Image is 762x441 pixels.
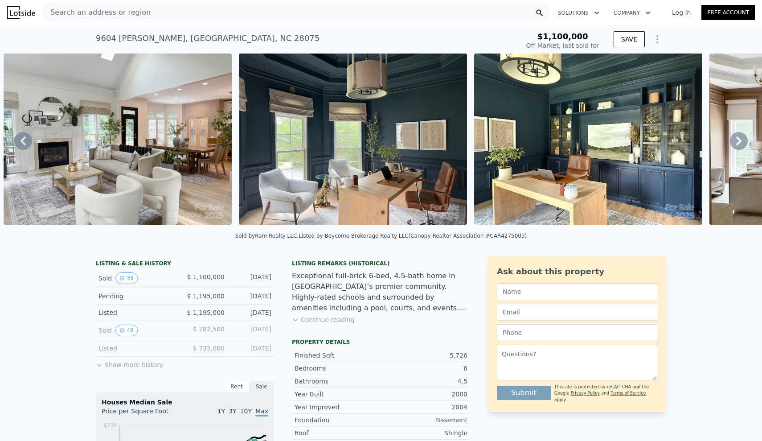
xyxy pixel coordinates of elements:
[295,429,381,437] div: Roof
[232,325,271,336] div: [DATE]
[232,344,271,353] div: [DATE]
[187,273,225,280] span: $ 1,100,000
[554,384,657,403] div: This site is protected by reCAPTCHA and the Google and apply.
[292,260,470,267] div: Listing Remarks (Historical)
[537,32,588,41] span: $1,100,000
[295,390,381,399] div: Year Built
[381,364,467,373] div: 6
[381,377,467,386] div: 4.5
[232,308,271,317] div: [DATE]
[295,377,381,386] div: Bathrooms
[381,351,467,360] div: 5,726
[193,345,225,352] span: $ 735,000
[217,408,225,415] span: 1Y
[115,325,137,336] button: View historical data
[606,5,658,21] button: Company
[193,326,225,333] span: $ 782,500
[497,283,657,300] input: Name
[4,54,232,225] img: Sale: 141860854 Parcel: 85419217
[610,391,646,396] a: Terms of Service
[229,408,236,415] span: 3Y
[255,408,268,416] span: Max
[115,272,137,284] button: View historical data
[381,403,467,412] div: 2004
[98,292,178,301] div: Pending
[381,390,467,399] div: 2000
[497,386,551,400] button: Submit
[102,398,268,407] div: Houses Median Sale
[497,265,657,278] div: Ask about this property
[98,272,178,284] div: Sold
[98,308,178,317] div: Listed
[526,41,599,50] div: Off Market, last sold for
[98,344,178,353] div: Listed
[187,309,225,316] span: $ 1,195,000
[96,260,274,269] div: LISTING & SALE HISTORY
[571,391,600,396] a: Privacy Policy
[232,272,271,284] div: [DATE]
[474,54,702,225] img: Sale: 141860854 Parcel: 85419217
[7,6,35,19] img: Lotside
[381,416,467,425] div: Basement
[661,8,701,17] a: Log In
[648,30,666,48] button: Show Options
[551,5,606,21] button: Solutions
[96,357,163,369] button: Show more history
[497,324,657,341] input: Phone
[295,403,381,412] div: Year Improved
[614,31,645,47] button: SAVE
[235,233,299,239] div: Sold by Ram Realty LLC .
[292,338,470,346] div: Property details
[102,407,185,421] div: Price per Square Foot
[701,5,755,20] a: Free Account
[299,233,527,239] div: Listed by Beycome Brokerage Realty LLC (Canopy Realtor Association #CAR4275003)
[43,7,151,18] span: Search an address or region
[187,293,225,300] span: $ 1,195,000
[224,381,249,392] div: Rent
[103,422,117,429] tspan: $234
[96,32,320,45] div: 9604 [PERSON_NAME] , [GEOGRAPHIC_DATA] , NC 28075
[239,54,467,225] img: Sale: 141860854 Parcel: 85419217
[295,351,381,360] div: Finished Sqft
[240,408,252,415] span: 10Y
[295,364,381,373] div: Bedrooms
[497,304,657,321] input: Email
[295,416,381,425] div: Foundation
[232,292,271,301] div: [DATE]
[381,429,467,437] div: Shingle
[292,315,355,324] button: Continue reading
[98,325,178,336] div: Sold
[249,381,274,392] div: Sale
[292,271,470,313] div: Exceptional full-brick 6-bed, 4.5-bath home in [GEOGRAPHIC_DATA]’s premier community. Highly-rate...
